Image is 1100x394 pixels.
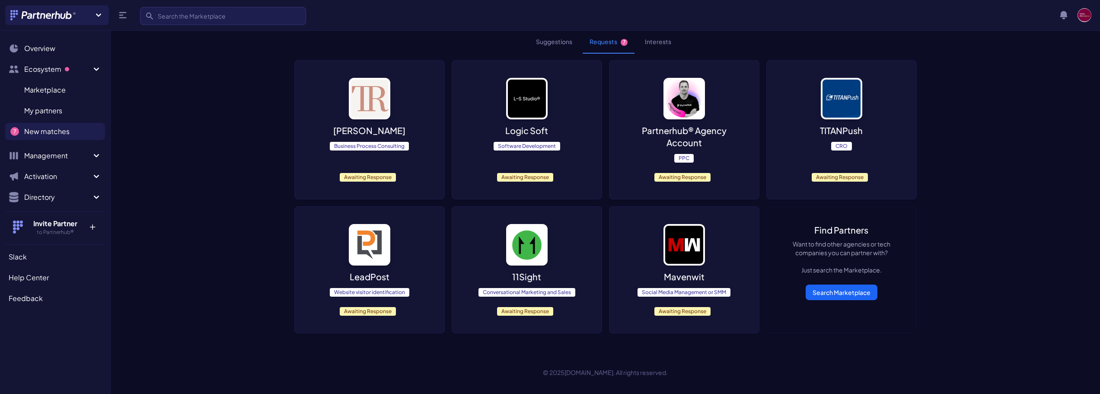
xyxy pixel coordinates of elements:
span: Marketplace [24,85,66,95]
h5: to Partnerhub® [27,229,83,236]
span: CRO [831,142,852,151]
p: 11Sight [512,271,541,283]
span: Software Development [494,142,560,151]
span: Awaiting Response [497,173,553,182]
a: My partners [5,102,105,119]
p: [PERSON_NAME] [333,125,405,137]
span: 7 [621,39,628,46]
a: Overview [5,40,105,57]
img: image_alt [349,224,390,266]
a: New matches [5,123,105,140]
a: Search Marketplace [806,285,877,300]
a: Feedback [5,290,105,307]
span: Awaiting Response [497,307,553,316]
a: image_alt Logic SoftSoftware DevelopmentAwaiting Response [452,60,602,199]
a: image_alt Partnerhub® Agency AccountPPCAwaiting Response [609,60,759,199]
img: image_alt [506,78,548,119]
a: image_alt LeadPostWebsite visitor identificationAwaiting Response [294,206,445,333]
span: My partners [24,106,62,116]
p: Partnerhub® Agency Account [627,125,742,149]
span: Awaiting Response [340,173,396,182]
span: Overview [24,43,55,54]
button: Invite Partner to Partnerhub® + [5,211,105,243]
span: Social Media Management or SMM [638,288,730,297]
a: image_alt MavenwitSocial Media Management or SMMAwaiting Response [609,206,759,333]
a: image_alt 11SightConversational Marketing and SalesAwaiting Response [452,206,602,333]
span: Activation [24,171,91,182]
span: Website visitor identification [330,288,409,297]
button: Requests [583,30,634,54]
span: Awaiting Response [654,173,711,182]
span: Business Process Consulting [330,142,409,151]
a: [DOMAIN_NAME] [564,368,613,376]
img: image_alt [506,224,548,266]
span: Awaiting Response [340,307,396,316]
p: Mavenwit [664,271,705,283]
a: image_alt [PERSON_NAME]Business Process ConsultingAwaiting Response [294,60,445,199]
p: Logic Soft [505,125,548,137]
span: Directory [24,192,91,202]
button: Directory [5,189,105,206]
a: image_alt TITANPushCROAwaiting Response [766,60,917,199]
button: Interests [638,30,678,54]
span: Slack [9,252,27,262]
button: Activation [5,168,105,185]
h4: Invite Partner [27,218,83,229]
a: Marketplace [5,81,105,99]
p: © 2025 . All rights reserved. [111,368,1100,377]
span: 7 [10,127,19,136]
span: Awaiting Response [812,173,868,182]
input: Search the Marketplace [140,7,306,25]
span: PPC [674,154,694,163]
span: Management [24,151,91,161]
button: Management [5,147,105,164]
span: Awaiting Response [654,307,711,316]
a: Find Partners [814,224,868,236]
img: image_alt [663,224,705,266]
img: image_alt [663,78,705,119]
span: Conversational Marketing and Sales [478,288,575,297]
p: LeadPost [350,271,389,283]
button: Ecosystem [5,61,105,78]
a: Help Center [5,269,105,286]
span: Ecosystem [24,64,91,74]
p: Want to find other agencies or tech companies you can partner with? Just search the Marketplace. [784,240,899,274]
img: image_alt [821,78,862,119]
p: + [83,218,102,232]
img: image_alt [349,78,390,119]
img: Partnerhub® Logo [10,10,77,20]
p: TITANPush [820,125,863,137]
span: Feedback [9,293,43,304]
span: New matches [24,126,70,137]
button: Suggestions [529,30,579,54]
a: Slack [5,248,105,266]
img: user photo [1078,8,1091,22]
span: Help Center [9,272,49,283]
